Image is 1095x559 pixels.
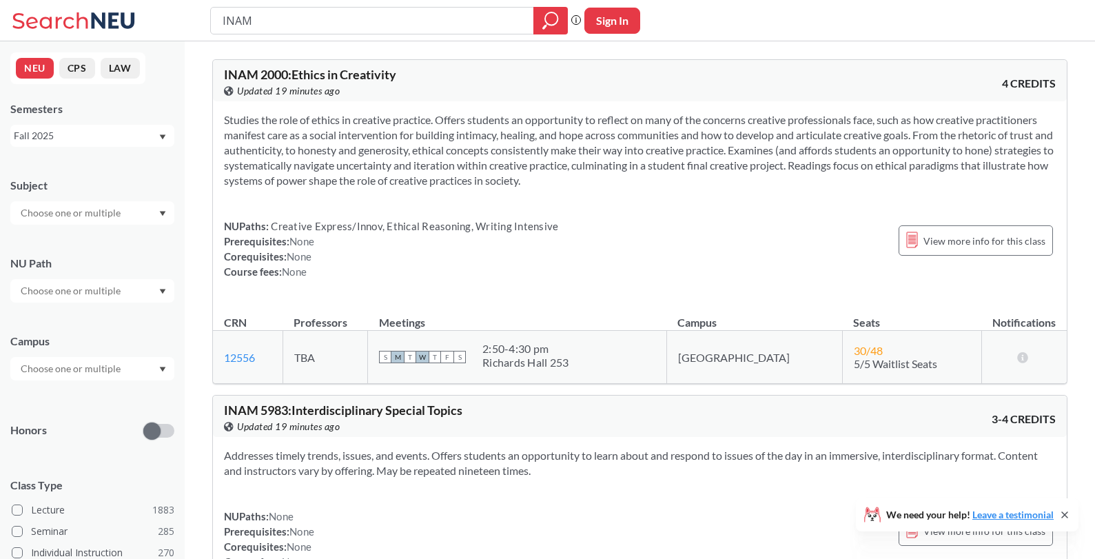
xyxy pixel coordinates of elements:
div: Fall 2025 [14,128,158,143]
span: F [441,351,453,363]
span: T [404,351,416,363]
div: Dropdown arrow [10,357,174,380]
span: INAM 2000 : Ethics in Creativity [224,67,396,82]
label: Lecture [12,501,174,519]
button: LAW [101,58,140,79]
input: Choose one or multiple [14,205,130,221]
span: None [289,525,314,538]
span: S [379,351,391,363]
div: Dropdown arrow [10,201,174,225]
svg: Dropdown arrow [159,289,166,294]
div: Campus [10,334,174,349]
th: Professors [283,301,367,331]
th: Meetings [368,301,667,331]
div: Dropdown arrow [10,279,174,303]
div: Subject [10,178,174,193]
span: None [287,250,311,263]
svg: Dropdown arrow [159,134,166,140]
div: NUPaths: Prerequisites: Corequisites: Course fees: [224,218,558,279]
span: 5/5 Waitlist Seats [854,357,937,370]
span: Creative Express/Innov, Ethical Reasoning, Writing Intensive [269,220,558,232]
th: Notifications [981,301,1067,331]
div: Richards Hall 253 [482,356,569,369]
th: Campus [666,301,842,331]
span: 3-4 CREDITS [992,411,1056,427]
label: Seminar [12,522,174,540]
span: None [289,235,314,247]
svg: Dropdown arrow [159,211,166,216]
span: Updated 19 minutes ago [237,419,340,434]
span: View more info for this class [923,232,1045,250]
a: Leave a testimonial [972,509,1054,520]
span: None [269,510,294,522]
span: S [453,351,466,363]
a: 12556 [224,351,255,364]
svg: magnifying glass [542,11,559,30]
input: Choose one or multiple [14,283,130,299]
td: TBA [283,331,367,384]
span: INAM 5983 : Interdisciplinary Special Topics [224,403,462,418]
div: CRN [224,315,247,330]
div: Fall 2025Dropdown arrow [10,125,174,147]
p: Honors [10,423,47,438]
div: NU Path [10,256,174,271]
div: Semesters [10,101,174,116]
input: Choose one or multiple [14,360,130,377]
span: 285 [158,524,174,539]
th: Seats [842,301,981,331]
span: M [391,351,404,363]
span: W [416,351,429,363]
span: Class Type [10,478,174,493]
span: We need your help! [886,510,1054,520]
span: None [287,540,311,553]
div: magnifying glass [533,7,568,34]
td: [GEOGRAPHIC_DATA] [666,331,842,384]
button: NEU [16,58,54,79]
span: 30 / 48 [854,344,883,357]
section: Addresses timely trends, issues, and events. Offers students an opportunity to learn about and re... [224,448,1056,478]
svg: Dropdown arrow [159,367,166,372]
span: None [282,265,307,278]
button: Sign In [584,8,640,34]
span: Updated 19 minutes ago [237,83,340,99]
div: 2:50 - 4:30 pm [482,342,569,356]
section: Studies the role of ethics in creative practice. Offers students an opportunity to reflect on man... [224,112,1056,188]
span: 4 CREDITS [1002,76,1056,91]
span: 1883 [152,502,174,518]
button: CPS [59,58,95,79]
input: Class, professor, course number, "phrase" [221,9,524,32]
span: T [429,351,441,363]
